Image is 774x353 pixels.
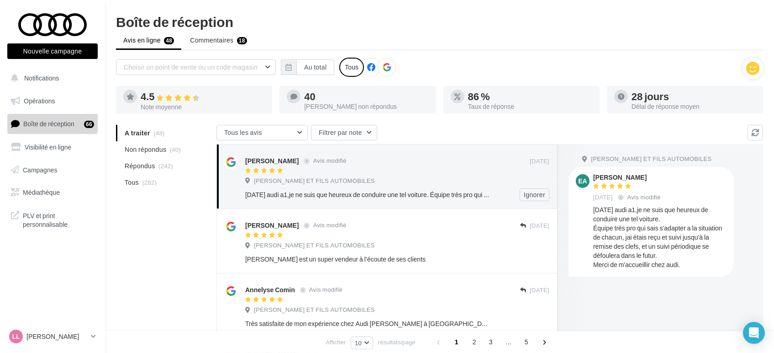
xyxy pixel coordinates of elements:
[309,286,342,294] span: Avis modifié
[351,337,373,349] button: 10
[24,74,59,82] span: Notifications
[142,179,157,186] span: (282)
[501,335,516,349] span: ...
[281,59,334,75] button: Au total
[530,222,549,230] span: [DATE]
[593,174,663,181] div: [PERSON_NAME]
[355,339,362,347] span: 10
[530,157,549,166] span: [DATE]
[26,332,87,341] p: [PERSON_NAME]
[254,241,374,250] span: [PERSON_NAME] ET FILS AUTOMOBILES
[190,36,233,45] span: Commentaires
[519,335,534,349] span: 5
[84,121,94,128] div: 66
[326,338,346,347] span: Afficher
[591,155,711,163] span: [PERSON_NAME] ET FILS AUTOMOBILES
[224,128,262,136] span: Tous les avis
[5,206,100,233] a: PLV et print personnalisable
[5,138,100,157] a: Visibilité en ligne
[170,146,181,153] span: (40)
[245,190,490,199] div: [DATE] audi a1,je ne suis que heureux de conduire une tel voiture. Équipe très pro qui sais s'ada...
[23,209,94,229] span: PLV et print personnalisable
[125,178,139,187] span: Tous
[5,160,100,180] a: Campagnes
[530,286,549,294] span: [DATE]
[311,125,377,140] button: Filtrer par note
[158,162,173,170] span: (242)
[304,91,428,102] div: 40
[5,114,100,134] a: Boîte de réception66
[23,120,74,128] span: Boîte de réception
[23,188,60,196] span: Médiathèque
[141,91,265,102] div: 4.5
[378,338,416,347] span: résultats/page
[484,335,498,349] span: 3
[125,145,166,154] span: Non répondus
[245,156,299,166] div: [PERSON_NAME]
[632,91,756,102] div: 28 jours
[125,161,155,171] span: Répondus
[593,205,727,269] div: [DATE] audi a1,je ne suis que heureux de conduire une tel voiture. Équipe très pro qui sais s'ada...
[632,103,756,110] div: Délai de réponse moyen
[245,255,490,264] div: [PERSON_NAME] est un super vendeur à l’écoute de ses clients
[24,97,55,105] span: Opérations
[313,222,347,229] span: Avis modifié
[468,91,592,102] div: 86 %
[116,15,763,28] div: Boîte de réception
[116,59,276,75] button: Choisir un point de vente ou un code magasin
[245,285,295,294] div: Annelyse Comin
[216,125,308,140] button: Tous les avis
[23,166,58,173] span: Campagnes
[7,328,98,345] a: LL [PERSON_NAME]
[5,91,100,111] a: Opérations
[245,221,299,230] div: [PERSON_NAME]
[25,143,71,151] span: Visibilité en ligne
[5,183,100,202] a: Médiathèque
[304,103,428,110] div: [PERSON_NAME] non répondus
[5,69,96,88] button: Notifications
[578,176,587,186] span: EA
[254,306,374,314] span: [PERSON_NAME] ET FILS AUTOMOBILES
[313,157,347,165] span: Avis modifié
[12,332,20,341] span: LL
[254,177,374,185] span: [PERSON_NAME] ET FILS AUTOMOBILES
[237,37,247,44] div: 18
[468,103,592,110] div: Taux de réponse
[7,43,98,59] button: Nouvelle campagne
[296,59,334,75] button: Au total
[743,322,765,344] div: Open Intercom Messenger
[593,193,613,202] span: [DATE]
[141,104,265,110] div: Note moyenne
[245,319,490,328] div: Très satisfaite de mon expérience chez Audi [PERSON_NAME] à [GEOGRAPHIC_DATA]. Le service client ...
[449,335,464,349] span: 1
[627,193,661,201] span: Avis modifié
[339,58,364,77] div: Tous
[467,335,482,349] span: 2
[520,188,549,201] button: Ignorer
[124,63,258,71] span: Choisir un point de vente ou un code magasin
